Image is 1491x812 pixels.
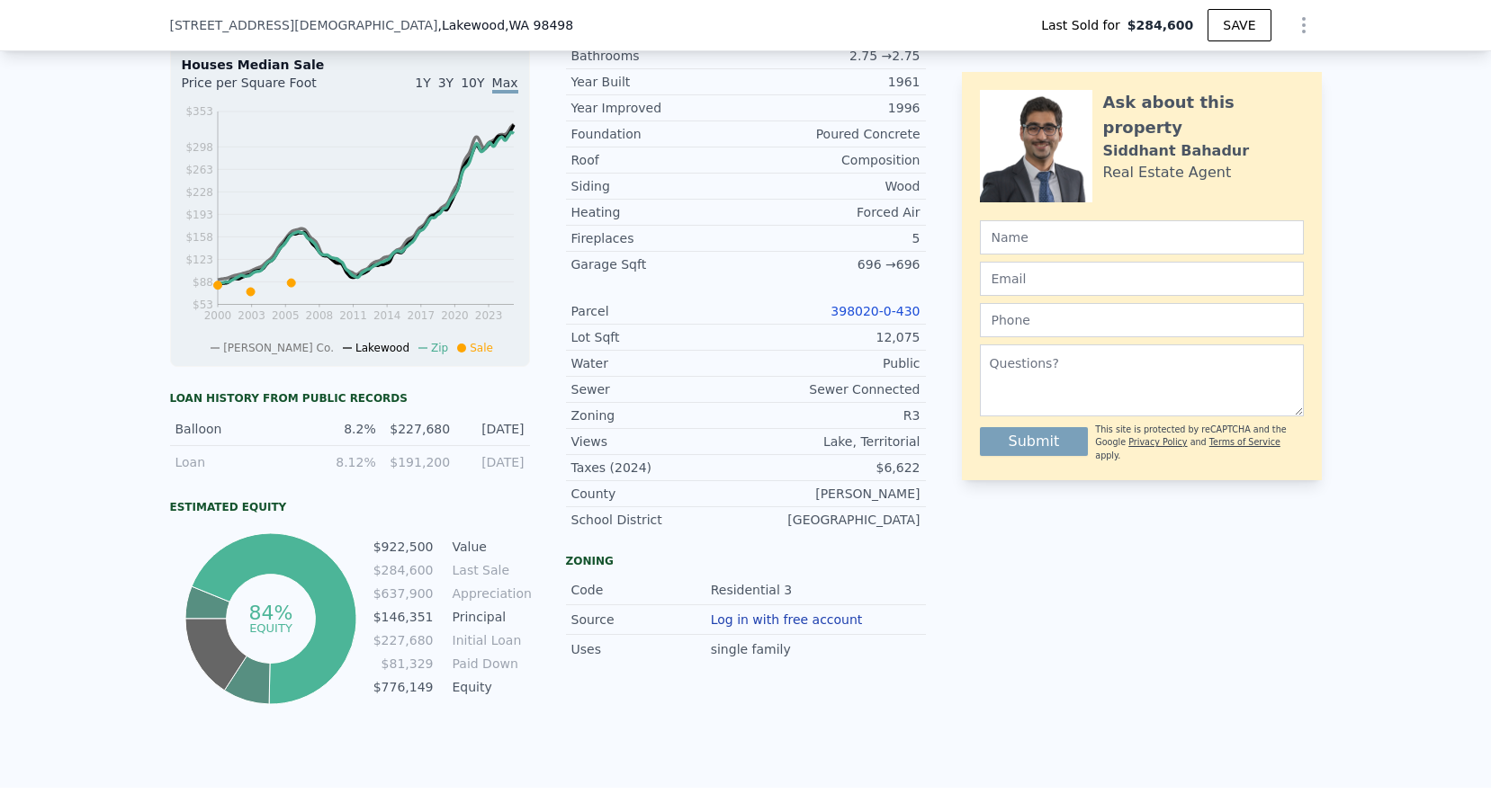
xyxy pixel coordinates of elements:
[170,16,438,34] span: [STREET_ADDRESS][DEMOGRAPHIC_DATA]
[193,276,213,289] tspan: $88
[571,99,746,117] div: Year Improved
[223,342,334,354] span: [PERSON_NAME] Co.
[711,612,863,627] button: Log in with free account
[746,511,921,529] div: [GEOGRAPHIC_DATA]
[449,560,530,580] td: Last Sale
[339,309,367,322] tspan: 2011
[438,76,454,90] span: 3Y
[571,485,746,503] div: County
[1095,424,1303,462] div: This site is protected by reCAPTCHA and the Google and apply.
[249,620,292,634] tspan: equity
[1041,16,1127,34] span: Last Sold for
[438,16,574,34] span: , Lakewood
[449,607,530,627] td: Principal
[571,581,711,599] div: Code
[182,74,350,103] div: Price per Square Foot
[746,433,921,451] div: Lake, Territorial
[185,105,213,118] tspan: $353
[980,427,1089,456] button: Submit
[571,406,746,424] div: Zoning
[492,76,518,94] span: Max
[461,453,524,471] div: [DATE]
[193,299,213,311] tspan: $53
[571,177,746,195] div: Siding
[373,677,435,697] td: $776,149
[373,560,435,580] td: $284,600
[571,229,746,247] div: Fireplaces
[980,303,1304,337] input: Phone
[571,640,711,658] div: Uses
[449,584,530,603] td: Appreciation
[746,73,921,91] div: 1961
[571,611,711,629] div: Source
[571,459,746,477] div: Taxes (2024)
[746,328,921,346] div: 12,075
[312,453,375,471] div: 8.12%
[373,654,435,674] td: $81,329
[571,354,746,372] div: Water
[373,537,435,557] td: $922,500
[305,309,333,322] tspan: 2008
[449,677,530,697] td: Equity
[746,354,921,372] div: Public
[1128,437,1187,447] a: Privacy Policy
[441,309,469,322] tspan: 2020
[1103,140,1250,162] div: Siddhant Bahadur
[746,125,921,143] div: Poured Concrete
[185,254,213,266] tspan: $123
[571,151,746,169] div: Roof
[571,255,746,273] div: Garage Sqft
[566,554,926,568] div: Zoning
[571,328,746,346] div: Lot Sqft
[746,380,921,398] div: Sewer Connected
[373,630,435,650] td: $227,680
[571,203,746,221] div: Heating
[175,420,302,438] div: Balloon
[571,302,746,320] div: Parcel
[238,309,265,322] tspan: 2003
[470,342,493,354] span: Sale
[746,151,921,169] div: Composition
[203,309,231,322] tspan: 2000
[449,537,530,557] td: Value
[170,391,530,406] div: Loan history from public records
[571,125,746,143] div: Foundation
[571,47,746,65] div: Bathrooms
[387,420,450,438] div: $227,680
[980,220,1304,254] input: Name
[182,56,518,74] div: Houses Median Sale
[1208,9,1271,41] button: SAVE
[571,433,746,451] div: Views
[312,420,375,438] div: 8.2%
[474,309,502,322] tspan: 2023
[746,485,921,503] div: [PERSON_NAME]
[571,380,746,398] div: Sewer
[746,229,921,247] div: 5
[387,453,450,471] div: $191,200
[1103,162,1232,183] div: Real Estate Agent
[1103,90,1304,140] div: Ask about this property
[571,73,746,91] div: Year Built
[373,607,435,627] td: $146,351
[449,654,530,674] td: Paid Down
[185,231,213,244] tspan: $158
[373,309,400,322] tspan: 2014
[1127,16,1194,34] span: $284,600
[415,76,430,90] span: 1Y
[711,640,795,658] div: single family
[461,420,524,438] div: [DATE]
[185,186,213,199] tspan: $228
[746,255,921,273] div: 696 → 696
[249,602,293,624] tspan: 84%
[185,164,213,176] tspan: $263
[431,342,448,354] span: Zip
[449,630,530,650] td: Initial Loan
[746,406,921,424] div: R3
[271,309,299,322] tspan: 2005
[373,584,435,603] td: $637,900
[746,47,921,65] div: 2.75 → 2.75
[831,304,920,318] a: 398020-0-430
[355,342,409,354] span: Lakewood
[571,511,746,529] div: School District
[746,203,921,221] div: Forced Air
